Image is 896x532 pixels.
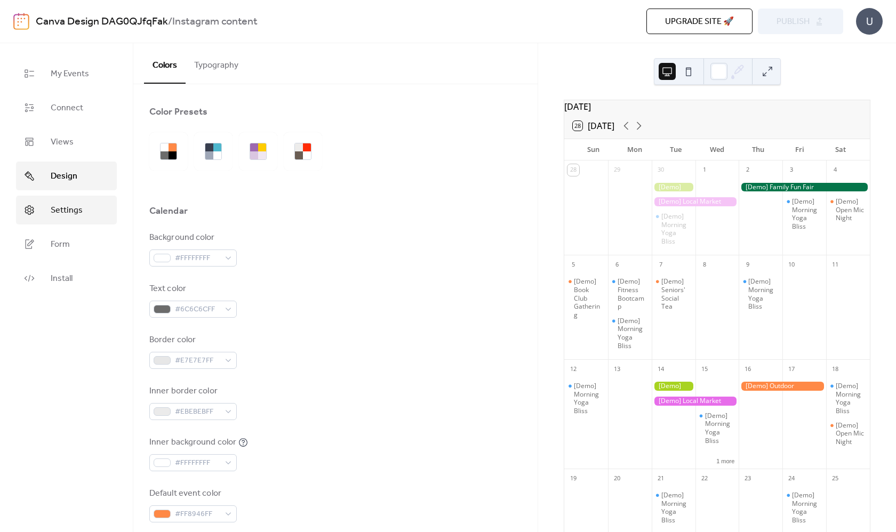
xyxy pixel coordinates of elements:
div: [Demo] Morning Yoga Bliss [792,197,822,230]
div: [Demo] Open Mic Night [826,421,870,446]
div: [Demo] Fitness Bootcamp [618,277,647,310]
div: [Demo] Book Club Gathering [574,277,604,319]
span: #EBEBEBFF [175,406,220,418]
div: 28 [567,164,579,176]
span: Form [51,238,70,251]
div: [Demo] Morning Yoga Bliss [792,491,822,524]
div: [Demo] Gardening Workshop [652,183,695,192]
div: [Demo] Morning Yoga Bliss [661,212,691,245]
div: Tue [655,139,697,160]
div: [Demo] Seniors' Social Tea [661,277,691,310]
span: Views [51,136,74,149]
img: logo [13,13,29,30]
div: 14 [655,363,667,375]
div: 2 [742,164,754,176]
button: 28[DATE] [569,118,618,133]
div: 24 [786,472,797,484]
div: [Demo] Morning Yoga Bliss [661,491,691,524]
div: 18 [829,363,841,375]
span: #6C6C6CFF [175,303,220,316]
div: Inner background color [149,436,236,449]
div: 21 [655,472,667,484]
div: Sat [820,139,861,160]
a: Design [16,162,117,190]
div: [Demo] Morning Yoga Bliss [748,277,778,310]
div: [Demo] Morning Yoga Bliss [652,491,695,524]
div: Background color [149,231,235,244]
div: Sun [573,139,614,160]
div: 5 [567,259,579,270]
a: Connect [16,93,117,122]
div: 30 [655,164,667,176]
div: U [856,8,883,35]
div: [Demo] Seniors' Social Tea [652,277,695,310]
div: [Demo] Morning Yoga Bliss [705,412,735,445]
span: My Events [51,68,89,80]
div: 1 [699,164,710,176]
div: [Demo] Open Mic Night [836,421,866,446]
span: Connect [51,102,83,115]
div: 11 [829,259,841,270]
button: 1 more [712,456,739,465]
span: Upgrade site 🚀 [665,15,734,28]
div: Fri [779,139,820,160]
div: [Demo] Morning Yoga Bliss [652,212,695,245]
div: Color Presets [149,106,207,118]
div: [Demo] Open Mic Night [826,197,870,222]
div: 6 [611,259,623,270]
div: [Demo] Morning Yoga Bliss [695,412,739,445]
span: #FFFFFFFF [175,252,220,265]
div: [Demo] Morning Yoga Bliss [826,382,870,415]
span: Settings [51,204,83,217]
div: 19 [567,472,579,484]
a: My Events [16,59,117,88]
div: 22 [699,472,710,484]
div: 7 [655,259,667,270]
div: [Demo] Book Club Gathering [564,277,608,319]
div: 15 [699,363,710,375]
div: [Demo] Open Mic Night [836,197,866,222]
div: 25 [829,472,841,484]
button: Typography [186,43,247,83]
div: Calendar [149,205,188,217]
div: [Demo] Fitness Bootcamp [608,277,652,310]
div: [Demo] Morning Yoga Bliss [618,317,647,350]
div: 17 [786,363,797,375]
div: 8 [699,259,710,270]
div: [Demo] Morning Yoga Bliss [782,197,826,230]
div: [Demo] Gardening Workshop [652,382,695,391]
span: Design [51,170,77,183]
button: Upgrade site 🚀 [646,9,753,34]
div: 12 [567,363,579,375]
button: Colors [144,43,186,84]
div: 10 [786,259,797,270]
div: Thu [738,139,779,160]
div: Mon [614,139,655,160]
div: 23 [742,472,754,484]
div: Inner border color [149,385,235,398]
div: Default event color [149,487,235,500]
div: 20 [611,472,623,484]
div: 9 [742,259,754,270]
div: 4 [829,164,841,176]
div: 16 [742,363,754,375]
div: [Demo] Morning Yoga Bliss [782,491,826,524]
div: 3 [786,164,797,176]
a: Install [16,264,117,293]
div: [Demo] Morning Yoga Bliss [574,382,604,415]
a: Views [16,127,117,156]
span: #E7E7E7FF [175,354,220,367]
span: Install [51,272,73,285]
div: [Demo] Morning Yoga Bliss [608,317,652,350]
div: [Demo] Morning Yoga Bliss [836,382,866,415]
b: Instagram content [172,12,258,32]
div: [DATE] [564,100,870,113]
a: Form [16,230,117,259]
a: Canva Design DAG0QJfqFak [36,12,168,32]
div: [Demo] Local Market [652,397,739,406]
span: #FFFFFFFF [175,457,220,470]
div: [Demo] Outdoor Adventure Day [739,382,826,391]
div: 29 [611,164,623,176]
div: [Demo] Morning Yoga Bliss [564,382,608,415]
div: [Demo] Local Market [652,197,739,206]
